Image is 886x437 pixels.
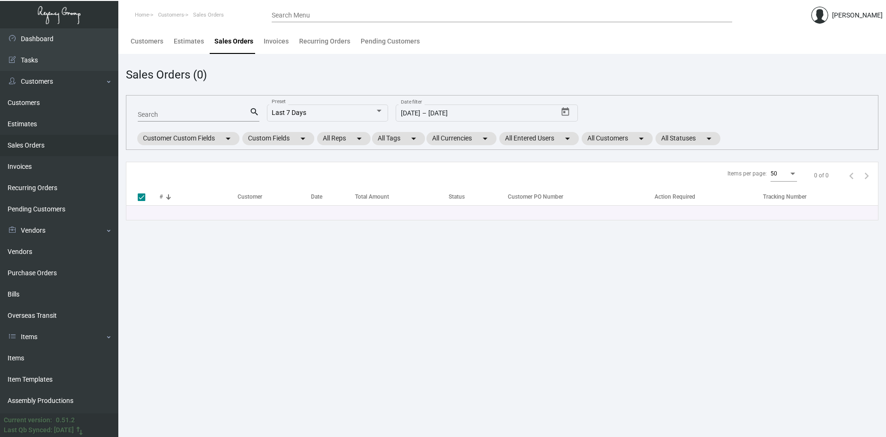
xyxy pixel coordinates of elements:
[771,170,777,177] span: 50
[135,12,149,18] span: Home
[193,12,224,18] span: Sales Orders
[449,192,465,201] div: Status
[4,425,74,435] div: Last Qb Synced: [DATE]
[859,168,874,183] button: Next page
[242,132,314,145] mat-chip: Custom Fields
[655,192,695,201] div: Action Required
[4,415,52,425] div: Current version:
[297,133,309,144] mat-icon: arrow_drop_down
[158,12,184,18] span: Customers
[508,192,655,201] div: Customer PO Number
[355,192,449,201] div: Total Amount
[426,132,496,145] mat-chip: All Currencies
[174,36,204,46] div: Estimates
[428,110,505,117] input: End date
[832,10,883,20] div: [PERSON_NAME]
[636,133,647,144] mat-icon: arrow_drop_down
[811,7,828,24] img: admin@bootstrapmaster.com
[264,36,289,46] div: Invoices
[126,66,207,83] div: Sales Orders (0)
[703,133,715,144] mat-icon: arrow_drop_down
[771,171,797,177] mat-select: Items per page:
[131,36,163,46] div: Customers
[449,192,503,201] div: Status
[222,133,234,144] mat-icon: arrow_drop_down
[249,106,259,118] mat-icon: search
[401,110,420,117] input: Start date
[562,133,573,144] mat-icon: arrow_drop_down
[238,192,310,201] div: Customer
[558,105,573,120] button: Open calendar
[311,192,355,201] div: Date
[656,132,720,145] mat-chip: All Statuses
[727,169,767,178] div: Items per page:
[499,132,579,145] mat-chip: All Entered Users
[355,192,389,201] div: Total Amount
[408,133,419,144] mat-icon: arrow_drop_down
[372,132,425,145] mat-chip: All Tags
[311,192,322,201] div: Date
[582,132,653,145] mat-chip: All Customers
[479,133,491,144] mat-icon: arrow_drop_down
[56,415,75,425] div: 0.51.2
[159,192,238,201] div: #
[354,133,365,144] mat-icon: arrow_drop_down
[763,192,806,201] div: Tracking Number
[238,192,262,201] div: Customer
[214,36,253,46] div: Sales Orders
[272,109,306,116] span: Last 7 Days
[422,110,426,117] span: –
[844,168,859,183] button: Previous page
[361,36,420,46] div: Pending Customers
[814,171,829,180] div: 0 of 0
[317,132,371,145] mat-chip: All Reps
[137,132,239,145] mat-chip: Customer Custom Fields
[763,192,878,201] div: Tracking Number
[299,36,350,46] div: Recurring Orders
[655,192,763,201] div: Action Required
[159,192,163,201] div: #
[508,192,563,201] div: Customer PO Number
